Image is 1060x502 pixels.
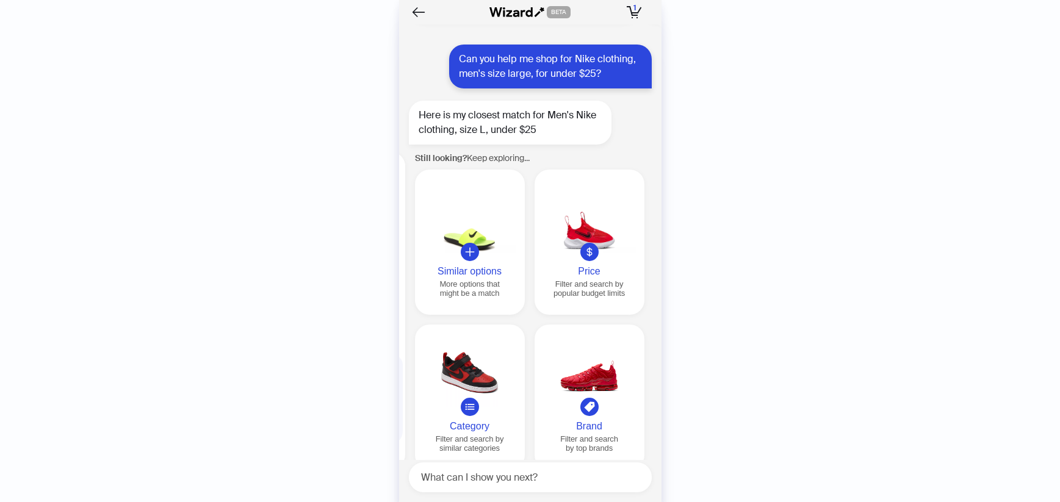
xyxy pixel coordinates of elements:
[539,266,640,277] div: Price
[539,421,640,432] div: Brand
[535,325,644,470] button: BrandBrandFilter and search by top brands
[409,2,428,22] button: Back
[539,434,640,453] div: Filter and search by top brands
[415,170,525,315] button: Similar optionsSimilar optionsMore options that might be a match
[420,266,520,277] div: Similar options
[535,170,644,315] button: PricePriceFilter and search by popular budget limits
[633,3,636,13] span: 1
[415,325,525,470] button: CategoryCategoryFilter and search by similar categories
[409,101,611,145] div: Here is my closest match for Men's Nike clothing, size L, under $25
[539,279,640,298] div: Filter and search by popular budget limits
[420,434,520,453] div: Filter and search by similar categories
[420,421,520,432] div: Category
[420,279,520,298] div: More options that might be a match
[415,152,467,163] strong: Still looking?
[464,246,475,257] span: plus
[584,401,595,412] span: tag
[547,6,571,18] span: BETA
[415,152,644,165] div: Keep exploring...
[449,45,652,88] div: Can you help me shop for Nike clothing, men's size large, for under $25?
